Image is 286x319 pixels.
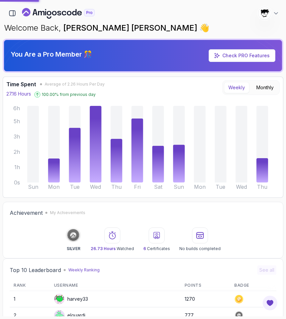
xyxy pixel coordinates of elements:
[199,22,210,34] span: 👋
[42,92,96,97] p: 100.00 % from previous day
[111,183,122,190] tspan: Thu
[70,183,80,190] tspan: Tue
[4,23,282,33] p: Welcome Back,
[14,179,20,186] tspan: 0s
[143,246,146,251] span: 6
[22,8,110,19] a: Landing page
[28,183,38,190] tspan: Sun
[194,183,206,190] tspan: Mon
[6,91,31,97] p: 27.16 Hours
[143,246,170,251] p: Certificates
[6,80,36,88] h3: Time Spent
[257,265,276,275] button: See all
[13,105,20,112] tspan: 6h
[236,183,247,190] tspan: Wed
[14,149,20,155] tspan: 2h
[154,183,163,190] tspan: Sat
[10,280,50,291] th: Rank
[90,183,101,190] tspan: Wed
[54,294,88,304] div: harvey33
[216,183,225,190] tspan: Tue
[209,49,275,62] a: Check PRO Features
[45,82,105,87] span: Average of 2.26 Hours Per Day
[68,267,100,273] p: Weekly Ranking
[14,133,20,140] tspan: 3h
[50,280,181,291] th: Username
[258,7,271,20] img: user profile image
[257,183,267,190] tspan: Thu
[50,210,85,215] p: My Achievements
[91,246,116,251] span: 26.73 Hours
[11,50,92,59] p: You Are a Pro Member 🎊
[63,23,199,33] span: [PERSON_NAME] [PERSON_NAME]
[10,266,61,274] h2: Top 10 Leaderboard
[222,53,270,58] a: Check PRO Features
[91,246,134,251] p: Watched
[54,294,64,304] img: default monster avatar
[67,246,80,251] p: SILVER
[262,295,278,311] button: Open Feedback Button
[252,82,278,93] button: Monthly
[10,291,50,307] td: 1
[181,291,230,307] td: 1270
[258,7,279,20] button: user profile image
[48,183,60,190] tspan: Mon
[230,280,276,291] th: Badge
[14,118,20,125] tspan: 5h
[179,246,221,251] p: No builds completed
[10,209,43,217] h2: Achievement
[134,183,141,190] tspan: Fri
[224,82,249,93] button: Weekly
[14,164,20,170] tspan: 1h
[181,280,230,291] th: Points
[174,183,184,190] tspan: Sun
